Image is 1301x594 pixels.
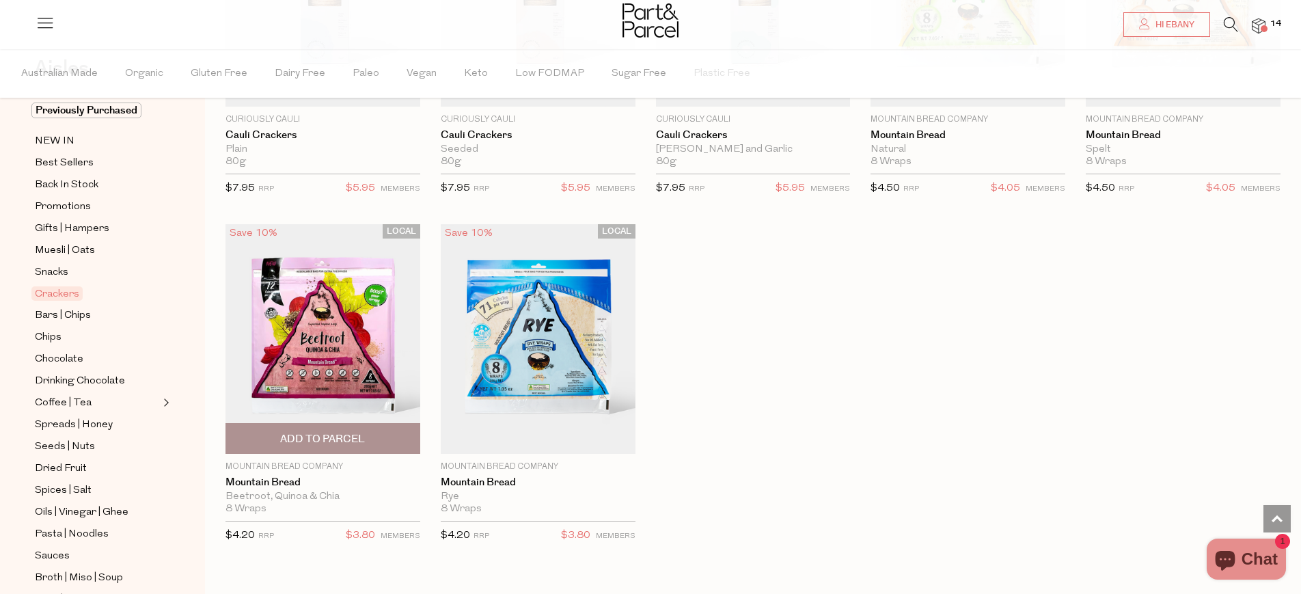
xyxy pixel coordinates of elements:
[596,532,635,540] small: MEMBERS
[191,50,247,98] span: Gluten Free
[381,185,420,193] small: MEMBERS
[441,224,635,454] img: Mountain Bread
[656,129,851,141] a: Cauli Crackers
[441,476,635,489] a: Mountain Bread
[612,50,666,98] span: Sugar Free
[35,103,159,119] a: Previously Purchased
[598,224,635,239] span: LOCAL
[35,351,83,368] span: Chocolate
[346,180,375,198] span: $5.95
[441,129,635,141] a: Cauli Crackers
[225,129,420,141] a: Cauli Crackers
[35,329,159,346] a: Chips
[441,183,470,193] span: $7.95
[871,183,900,193] span: $4.50
[258,532,274,540] small: RRP
[225,224,282,243] div: Save 10%
[35,417,113,433] span: Spreads | Honey
[35,482,159,499] a: Spices | Salt
[35,395,92,411] span: Coffee | Tea
[35,504,128,521] span: Oils | Vinegar | Ghee
[871,156,912,168] span: 8 Wraps
[160,394,169,411] button: Expand/Collapse Coffee | Tea
[1086,183,1115,193] span: $4.50
[35,198,159,215] a: Promotions
[35,307,159,324] a: Bars | Chips
[35,286,159,302] a: Crackers
[225,423,420,454] button: Add To Parcel
[515,50,584,98] span: Low FODMAP
[31,103,141,118] span: Previously Purchased
[225,144,420,156] div: Plain
[35,176,159,193] a: Back In Stock
[225,113,420,126] p: Curiously Cauli
[35,504,159,521] a: Oils | Vinegar | Ghee
[35,308,91,324] span: Bars | Chips
[1206,180,1235,198] span: $4.05
[441,224,497,243] div: Save 10%
[35,155,94,172] span: Best Sellers
[1086,113,1281,126] p: Mountain Bread Company
[225,503,266,515] span: 8 Wraps
[35,133,159,150] a: NEW IN
[35,351,159,368] a: Chocolate
[225,183,255,193] span: $7.95
[441,503,482,515] span: 8 Wraps
[441,530,470,541] span: $4.20
[1086,129,1281,141] a: Mountain Bread
[258,185,274,193] small: RRP
[810,185,850,193] small: MEMBERS
[35,265,68,281] span: Snacks
[35,569,159,586] a: Broth | Miso | Soup
[35,526,159,543] a: Pasta | Noodles
[1086,144,1281,156] div: Spelt
[280,432,365,446] span: Add To Parcel
[125,50,163,98] span: Organic
[35,438,159,455] a: Seeds | Nuts
[35,242,159,259] a: Muesli | Oats
[35,373,159,390] a: Drinking Chocolate
[1241,185,1281,193] small: MEMBERS
[225,491,420,503] div: Beetroot, Quinoa & Chia
[275,50,325,98] span: Dairy Free
[225,530,255,541] span: $4.20
[871,129,1065,141] a: Mountain Bread
[225,224,420,454] img: Mountain Bread
[689,185,704,193] small: RRP
[35,243,95,259] span: Muesli | Oats
[407,50,437,98] span: Vegan
[35,460,159,477] a: Dried Fruit
[596,185,635,193] small: MEMBERS
[35,394,159,411] a: Coffee | Tea
[1123,12,1210,37] a: Hi Ebany
[35,461,87,477] span: Dried Fruit
[474,532,489,540] small: RRP
[35,177,98,193] span: Back In Stock
[441,491,635,503] div: Rye
[656,144,851,156] div: [PERSON_NAME] and Garlic
[694,50,750,98] span: Plastic Free
[1119,185,1134,193] small: RRP
[35,548,70,565] span: Sauces
[622,3,679,38] img: Part&Parcel
[35,220,159,237] a: Gifts | Hampers
[776,180,805,198] span: $5.95
[561,180,590,198] span: $5.95
[991,180,1020,198] span: $4.05
[441,156,461,168] span: 80g
[35,373,125,390] span: Drinking Chocolate
[381,532,420,540] small: MEMBERS
[441,461,635,473] p: Mountain Bread Company
[35,416,159,433] a: Spreads | Honey
[1252,18,1265,33] a: 14
[35,439,95,455] span: Seeds | Nuts
[35,199,91,215] span: Promotions
[903,185,919,193] small: RRP
[35,548,159,565] a: Sauces
[35,483,92,499] span: Spices | Salt
[871,113,1065,126] p: Mountain Bread Company
[225,476,420,489] a: Mountain Bread
[35,133,74,150] span: NEW IN
[346,527,375,545] span: $3.80
[35,329,61,346] span: Chips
